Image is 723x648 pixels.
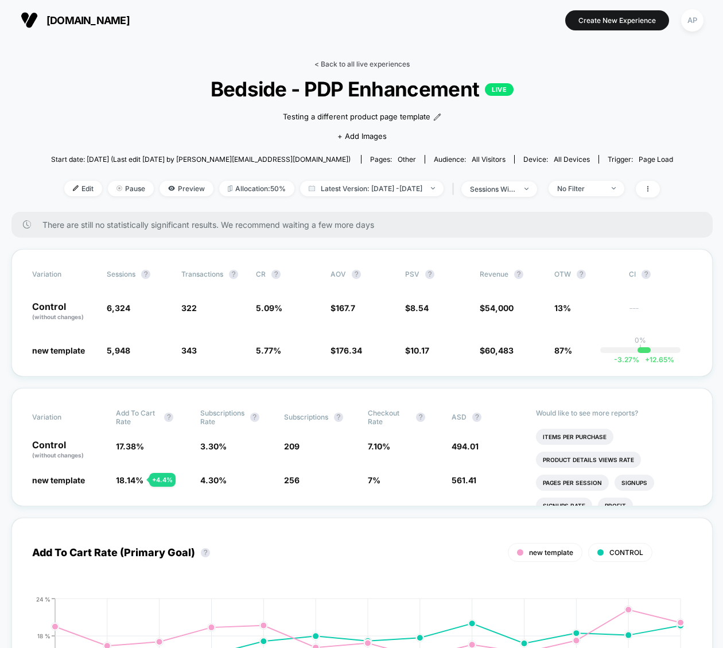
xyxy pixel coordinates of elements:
span: 494.01 [452,441,479,451]
span: Preview [160,181,213,196]
span: [DOMAIN_NAME] [46,14,130,26]
span: -3.27 % [614,355,639,364]
span: 60,483 [485,346,514,355]
span: new template [529,548,573,557]
span: 17.38 % [116,441,144,451]
button: [DOMAIN_NAME] [17,11,133,29]
span: 13% [554,303,571,313]
img: edit [73,185,79,191]
button: ? [334,413,343,422]
img: end [612,187,616,189]
li: Pages Per Session [536,475,609,491]
li: Signups Rate [536,498,592,514]
span: CONTROL [609,548,643,557]
span: all devices [554,155,590,164]
li: Profit [598,498,633,514]
span: 6,324 [107,303,130,313]
span: new template [32,475,85,485]
span: 8.54 [410,303,429,313]
button: ? [250,413,259,422]
span: 167.7 [336,303,355,313]
span: Latest Version: [DATE] - [DATE] [300,181,444,196]
span: 54,000 [485,303,514,313]
span: ASD [452,413,467,421]
span: Bedside - PDP Enhancement [82,77,642,101]
span: --- [629,305,692,321]
span: | [449,181,461,197]
span: 5.77 % [256,346,281,355]
div: Trigger: [608,155,673,164]
span: Testing a different product page template [283,111,430,123]
button: ? [472,413,481,422]
div: Pages: [370,155,416,164]
p: Would like to see more reports? [536,409,693,417]
span: Add To Cart Rate [116,409,158,426]
button: ? [514,270,523,279]
span: 209 [284,441,300,451]
span: Transactions [181,270,223,278]
div: + 4.4 % [149,473,176,487]
span: CI [629,270,692,279]
div: AP [681,9,703,32]
button: ? [577,270,586,279]
button: ? [352,270,361,279]
img: end [524,188,528,190]
li: Product Details Views Rate [536,452,641,468]
a: < Back to all live experiences [314,60,410,68]
span: + [645,355,650,364]
button: ? [271,270,281,279]
span: 7 % [368,475,380,485]
span: 18.14 % [116,475,143,485]
button: ? [416,413,425,422]
span: Page Load [639,155,673,164]
div: sessions with impression [470,185,516,193]
span: All Visitors [472,155,506,164]
span: 3.30 % [200,441,227,451]
span: 5,948 [107,346,130,355]
span: Checkout Rate [368,409,410,426]
button: Create New Experience [565,10,669,30]
p: | [639,344,642,353]
button: ? [141,270,150,279]
button: ? [229,270,238,279]
span: new template [32,346,85,355]
span: + Add Images [337,131,387,141]
button: ? [201,548,210,557]
span: Variation [32,270,95,279]
span: $ [480,346,514,355]
p: Control [32,302,95,321]
span: $ [405,303,429,313]
span: Revenue [480,270,508,278]
span: Subscriptions [284,413,328,421]
img: end [116,185,122,191]
img: Visually logo [21,11,38,29]
span: 5.09 % [256,303,282,313]
span: 4.30 % [200,475,227,485]
button: ? [425,270,434,279]
span: There are still no statistically significant results. We recommend waiting a few more days [42,220,690,230]
span: 322 [181,303,197,313]
button: AP [678,9,707,32]
span: OTW [554,270,617,279]
button: ? [164,413,173,422]
span: Device: [514,155,598,164]
span: Pause [108,181,154,196]
img: end [431,187,435,189]
span: AOV [331,270,346,278]
p: Control [32,440,104,460]
button: ? [642,270,651,279]
span: 7.10 % [368,441,390,451]
span: Allocation: 50% [219,181,294,196]
span: Start date: [DATE] (Last edit [DATE] by [PERSON_NAME][EMAIL_ADDRESS][DOMAIN_NAME]) [51,155,351,164]
span: $ [405,346,429,355]
span: (without changes) [32,452,84,459]
span: 176.34 [336,346,362,355]
span: 343 [181,346,197,355]
span: Variation [32,409,95,426]
span: $ [480,303,514,313]
span: other [398,155,416,164]
div: No Filter [557,184,603,193]
span: $ [331,346,362,355]
span: 256 [284,475,300,485]
span: 10.17 [410,346,429,355]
